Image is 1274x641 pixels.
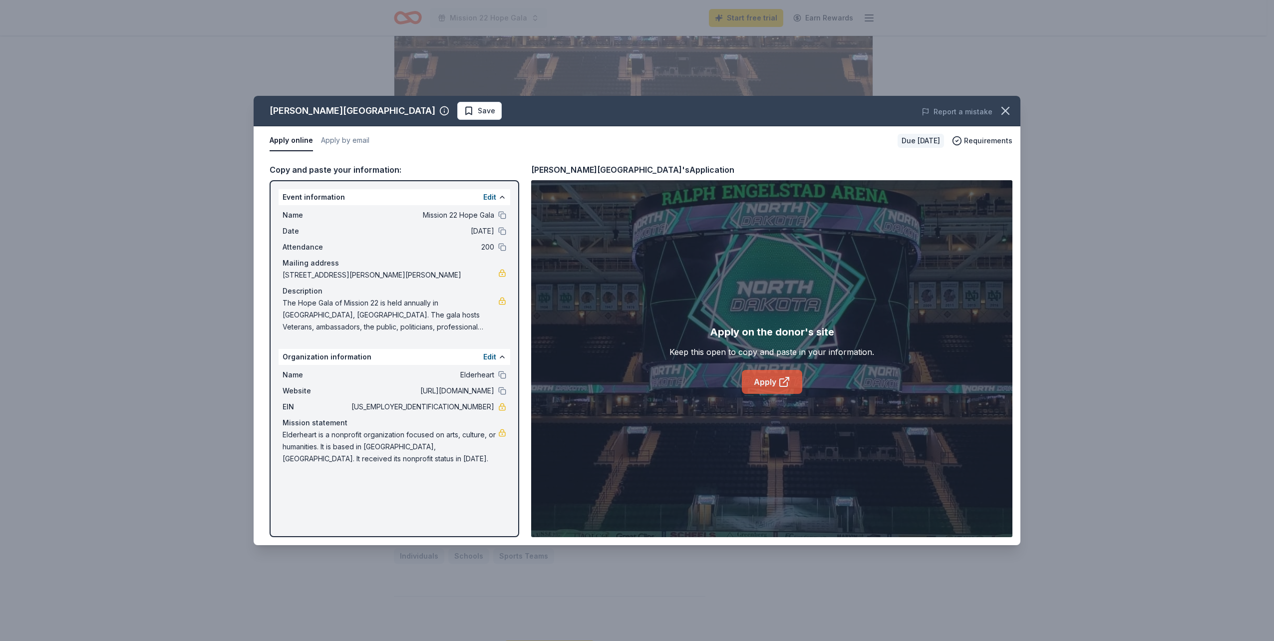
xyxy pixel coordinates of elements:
span: Mission 22 Hope Gala [349,209,494,221]
button: Report a mistake [922,106,992,118]
div: Organization information [279,349,510,365]
button: Edit [483,191,496,203]
span: Attendance [283,241,349,253]
span: [STREET_ADDRESS][PERSON_NAME][PERSON_NAME] [283,269,498,281]
div: Description [283,285,506,297]
div: [PERSON_NAME][GEOGRAPHIC_DATA]'s Application [531,163,734,176]
button: Save [457,102,502,120]
span: [URL][DOMAIN_NAME] [349,385,494,397]
span: EIN [283,401,349,413]
span: Name [283,369,349,381]
div: Keep this open to copy and paste in your information. [669,346,874,358]
button: Apply online [270,130,313,151]
span: Elderheart [349,369,494,381]
div: [PERSON_NAME][GEOGRAPHIC_DATA] [270,103,435,119]
span: 200 [349,241,494,253]
span: Save [478,105,495,117]
div: Due [DATE] [898,134,944,148]
span: [DATE] [349,225,494,237]
div: Apply on the donor's site [710,324,834,340]
span: Website [283,385,349,397]
span: Requirements [964,135,1012,147]
span: Date [283,225,349,237]
button: Edit [483,351,496,363]
div: Mailing address [283,257,506,269]
button: Apply by email [321,130,369,151]
a: Apply [742,370,802,394]
div: Copy and paste your information: [270,163,519,176]
div: Event information [279,189,510,205]
div: Mission statement [283,417,506,429]
span: Elderheart is a nonprofit organization focused on arts, culture, or humanities. It is based in [G... [283,429,498,465]
button: Requirements [952,135,1012,147]
span: The Hope Gala of Mission 22 is held annually in [GEOGRAPHIC_DATA], [GEOGRAPHIC_DATA]. The gala ho... [283,297,498,333]
span: Name [283,209,349,221]
span: [US_EMPLOYER_IDENTIFICATION_NUMBER] [349,401,494,413]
